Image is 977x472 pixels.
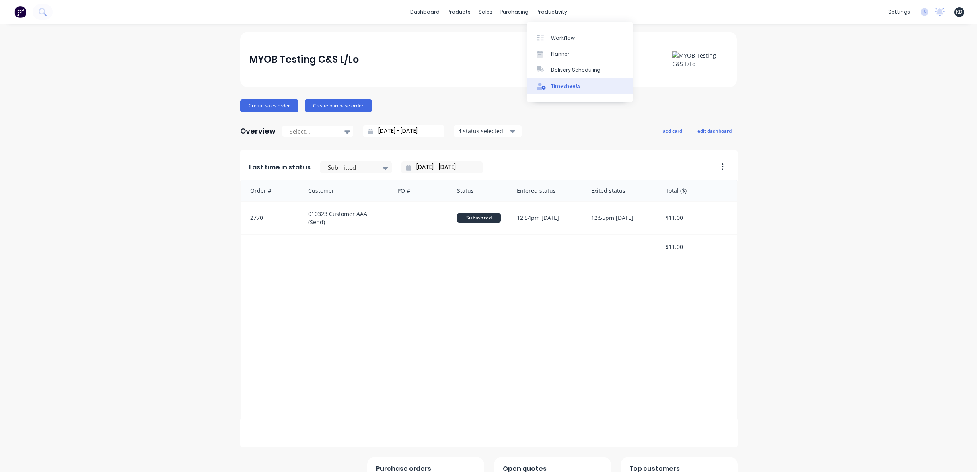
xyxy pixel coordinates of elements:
div: Timesheets [551,83,581,90]
img: Factory [14,6,26,18]
input: Filter by date [411,161,479,173]
button: edit dashboard [692,126,737,136]
div: Total ($) [658,180,737,201]
a: Workflow [527,30,633,46]
button: Create purchase order [305,99,372,112]
a: dashboard [406,6,444,18]
div: PO # [389,180,449,201]
button: Create sales order [240,99,298,112]
div: $11.00 [658,235,737,259]
button: add card [658,126,687,136]
div: Delivery Scheduling [551,66,601,74]
div: 12:55pm [DATE] [583,202,658,234]
div: Exited status [583,180,658,201]
span: KD [956,8,963,16]
div: Order # [241,180,300,201]
div: 12:54pm [DATE] [509,202,583,234]
div: Customer [300,180,390,201]
div: Status [449,180,509,201]
div: Overview [240,123,276,139]
span: Last time in status [249,163,311,172]
span: Submitted [457,213,501,223]
a: Planner [527,46,633,62]
a: Timesheets [527,78,633,94]
div: 2770 [241,202,300,234]
div: Workflow [551,35,575,42]
a: Delivery Scheduling [527,62,633,78]
div: products [444,6,475,18]
div: Entered status [509,180,583,201]
div: sales [475,6,496,18]
div: $11.00 [658,202,737,234]
div: Planner [551,51,570,58]
div: 010323 Customer AAA (Send) [300,202,390,234]
div: MYOB Testing C&S L/Lo [249,52,359,68]
div: 4 status selected [458,127,508,135]
img: MYOB Testing C&S L/Lo [672,51,728,68]
button: 4 status selected [454,125,522,137]
div: settings [884,6,914,18]
div: productivity [533,6,571,18]
div: purchasing [496,6,533,18]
